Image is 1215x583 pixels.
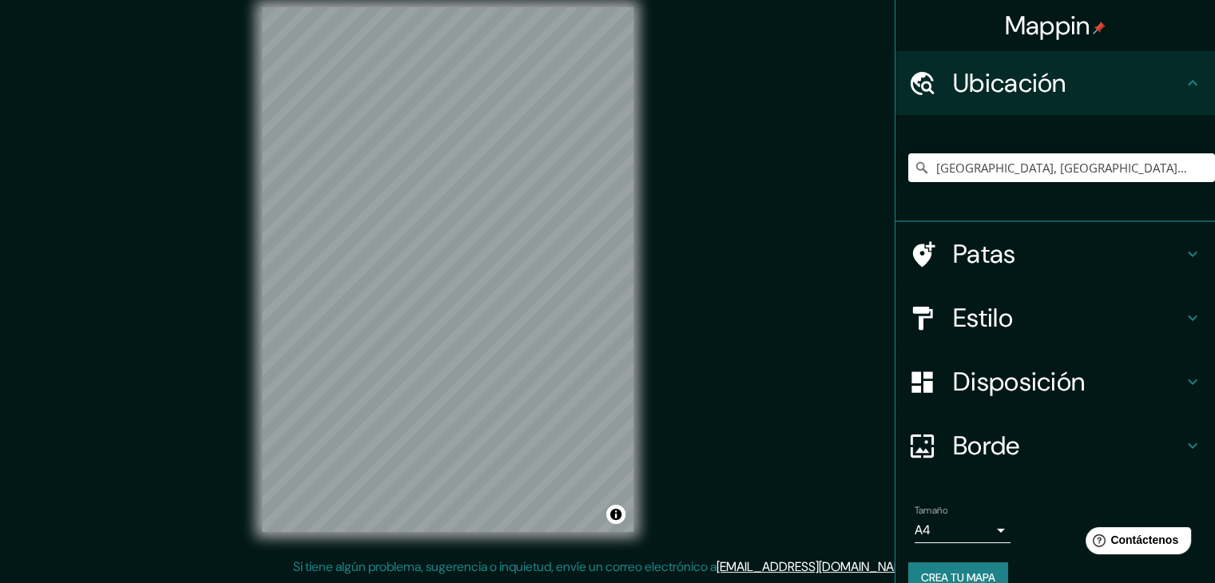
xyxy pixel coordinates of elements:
font: Tamaño [915,504,947,517]
font: Borde [953,429,1020,462]
div: Borde [895,414,1215,478]
div: A4 [915,518,1011,543]
font: Patas [953,237,1016,271]
font: Disposición [953,365,1085,399]
canvas: Mapa [262,7,633,532]
font: A4 [915,522,931,538]
a: [EMAIL_ADDRESS][DOMAIN_NAME] [717,558,914,575]
div: Ubicación [895,51,1215,115]
div: Estilo [895,286,1215,350]
font: Ubicación [953,66,1066,100]
iframe: Lanzador de widgets de ayuda [1073,521,1197,565]
div: Disposición [895,350,1215,414]
button: Activar o desactivar atribución [606,505,625,524]
font: Mappin [1005,9,1090,42]
div: Patas [895,222,1215,286]
input: Elige tu ciudad o zona [908,153,1215,182]
img: pin-icon.png [1093,22,1106,34]
font: Si tiene algún problema, sugerencia o inquietud, envíe un correo electrónico a [293,558,717,575]
font: Estilo [953,301,1013,335]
